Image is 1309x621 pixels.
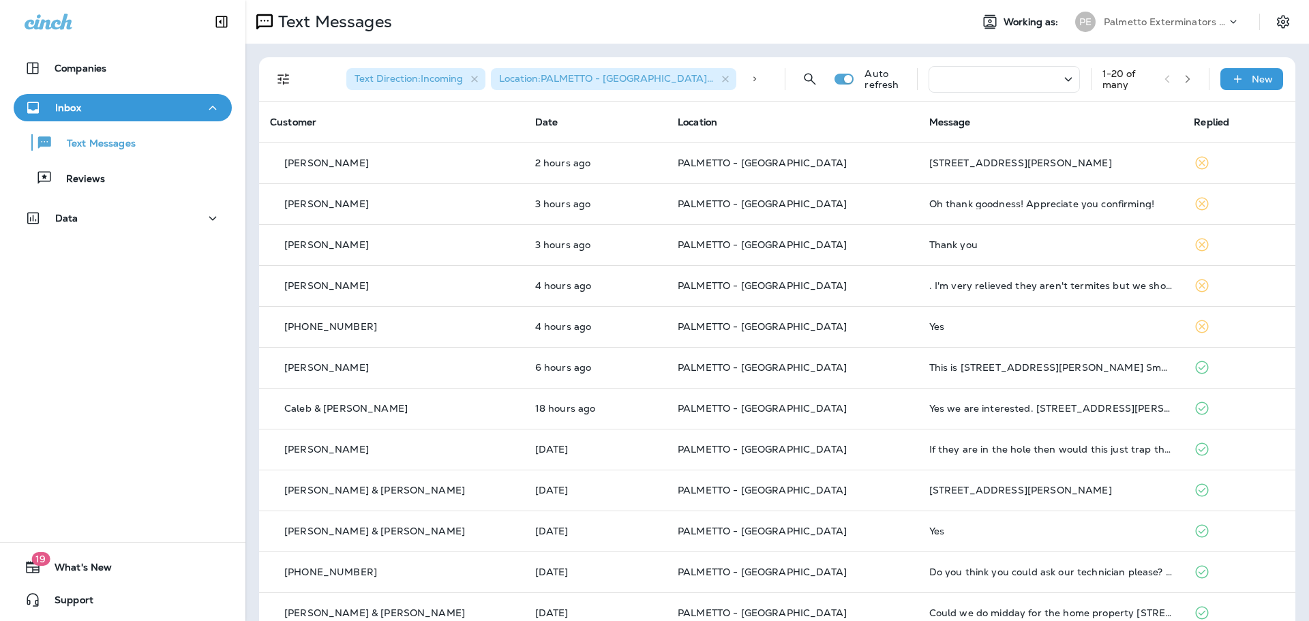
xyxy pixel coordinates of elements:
[929,444,1173,455] div: If they are in the hole then would this just trap them in there? I guess they would just die in t...
[678,279,847,292] span: PALMETTO - [GEOGRAPHIC_DATA]
[929,526,1173,536] div: Yes
[678,443,847,455] span: PALMETTO - [GEOGRAPHIC_DATA]
[284,280,369,291] p: [PERSON_NAME]
[270,116,316,128] span: Customer
[499,72,718,85] span: Location : PALMETTO - [GEOGRAPHIC_DATA] +2
[284,526,465,536] p: [PERSON_NAME] & [PERSON_NAME]
[929,280,1173,291] div: . I'm very relieved they aren't termites but we should have the house treated anyway. Could you h...
[678,484,847,496] span: PALMETTO - [GEOGRAPHIC_DATA]
[1004,16,1062,28] span: Working as:
[1075,12,1096,32] div: PE
[929,485,1173,496] div: 1812 Beekman Street Charleston SC 29492
[14,586,232,614] button: Support
[1194,116,1229,128] span: Replied
[535,239,656,250] p: Aug 12, 2025 11:22 AM
[202,8,241,35] button: Collapse Sidebar
[284,157,369,168] p: [PERSON_NAME]
[535,526,656,536] p: Aug 8, 2025 09:09 PM
[14,554,232,581] button: 19What's New
[678,402,847,414] span: PALMETTO - [GEOGRAPHIC_DATA]
[355,72,463,85] span: Text Direction : Incoming
[929,116,971,128] span: Message
[678,198,847,210] span: PALMETTO - [GEOGRAPHIC_DATA]
[929,403,1173,414] div: Yes we are interested. 4282 Misty Hollow Ln. Ravenel SC 29470
[929,362,1173,373] div: This is 4240 Coolidge st. Small ants and termites. Second story windows in finished room over gar...
[535,280,656,291] p: Aug 12, 2025 10:18 AM
[491,68,736,90] div: Location:PALMETTO - [GEOGRAPHIC_DATA]+2
[678,361,847,374] span: PALMETTO - [GEOGRAPHIC_DATA]
[929,157,1173,168] div: 238 Gullane drive Luckie
[284,485,465,496] p: [PERSON_NAME] & [PERSON_NAME]
[535,362,656,373] p: Aug 12, 2025 08:43 AM
[796,65,824,93] button: Search Messages
[535,116,558,128] span: Date
[929,198,1173,209] div: Oh thank goodness! Appreciate you confirming!
[678,320,847,333] span: PALMETTO - [GEOGRAPHIC_DATA]
[535,485,656,496] p: Aug 11, 2025 09:54 AM
[535,403,656,414] p: Aug 11, 2025 08:03 PM
[273,12,392,32] p: Text Messages
[1252,74,1273,85] p: New
[41,562,112,578] span: What's New
[52,173,105,186] p: Reviews
[535,444,656,455] p: Aug 11, 2025 12:48 PM
[53,138,136,151] p: Text Messages
[346,68,485,90] div: Text Direction:Incoming
[678,566,847,578] span: PALMETTO - [GEOGRAPHIC_DATA]
[284,198,369,209] p: [PERSON_NAME]
[864,68,905,90] p: Auto refresh
[535,607,656,618] p: Aug 8, 2025 04:41 PM
[14,164,232,192] button: Reviews
[284,239,369,250] p: [PERSON_NAME]
[929,566,1173,577] div: Do you think you could ask our technician please? He's very knowledgeable
[929,321,1173,332] div: Yes
[1104,16,1227,27] p: Palmetto Exterminators LLC
[929,239,1173,250] div: Thank you
[535,566,656,577] p: Aug 8, 2025 04:45 PM
[284,444,369,455] p: [PERSON_NAME]
[284,607,465,618] p: [PERSON_NAME] & [PERSON_NAME]
[284,403,408,414] p: Caleb & [PERSON_NAME]
[270,65,297,93] button: Filters
[535,321,656,332] p: Aug 12, 2025 10:12 AM
[14,128,232,157] button: Text Messages
[284,321,377,332] p: [PHONE_NUMBER]
[1271,10,1295,34] button: Settings
[284,362,369,373] p: [PERSON_NAME]
[55,102,81,113] p: Inbox
[535,198,656,209] p: Aug 12, 2025 11:23 AM
[31,552,50,566] span: 19
[678,607,847,619] span: PALMETTO - [GEOGRAPHIC_DATA]
[678,525,847,537] span: PALMETTO - [GEOGRAPHIC_DATA]
[55,63,106,74] p: Companies
[41,594,93,611] span: Support
[678,116,717,128] span: Location
[14,205,232,232] button: Data
[678,157,847,169] span: PALMETTO - [GEOGRAPHIC_DATA]
[14,55,232,82] button: Companies
[284,566,377,577] p: [PHONE_NUMBER]
[678,239,847,251] span: PALMETTO - [GEOGRAPHIC_DATA]
[1102,68,1154,90] div: 1 - 20 of many
[535,157,656,168] p: Aug 12, 2025 12:14 PM
[14,94,232,121] button: Inbox
[55,213,78,224] p: Data
[929,607,1173,618] div: Could we do midday for the home property 3004 Ashburton on like 22nd? Then try 528 Bertha Lane 8/...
